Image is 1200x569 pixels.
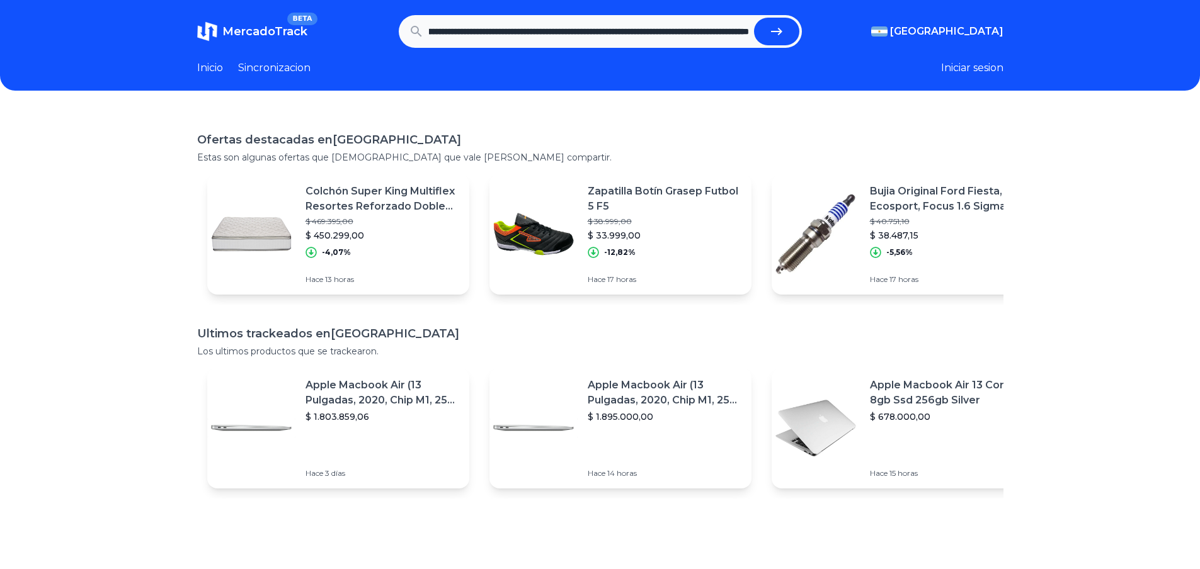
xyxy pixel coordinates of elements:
p: $ 450.299,00 [306,229,459,242]
p: Hace 14 horas [588,468,741,478]
p: Bujia Original Ford Fiesta, Ecosport, Focus 1.6 Sigma Juego [870,184,1024,214]
h1: Ofertas destacadas en [GEOGRAPHIC_DATA] [197,131,1003,149]
img: Featured image [489,190,578,278]
a: Sincronizacion [238,60,311,76]
p: Estas son algunas ofertas que [DEMOGRAPHIC_DATA] que vale [PERSON_NAME] compartir. [197,151,1003,164]
span: [GEOGRAPHIC_DATA] [890,24,1003,39]
a: Featured imageApple Macbook Air (13 Pulgadas, 2020, Chip M1, 256 Gb De Ssd, 8 Gb De Ram) - Plata$... [489,368,751,488]
p: Colchón Super King Multiflex Resortes Reforzado Doble Pillow [306,184,459,214]
a: Featured imageApple Macbook Air 13 Core I5 8gb Ssd 256gb Silver$ 678.000,00Hace 15 horas [772,368,1034,488]
a: MercadoTrackBETA [197,21,307,42]
p: Zapatilla Botín Grasep Futbol 5 F5 [588,184,741,214]
p: $ 38.487,15 [870,229,1024,242]
p: $ 33.999,00 [588,229,741,242]
p: $ 40.751,10 [870,217,1024,227]
a: Featured imageColchón Super King Multiflex Resortes Reforzado Doble Pillow$ 469.395,00$ 450.299,0... [207,174,469,295]
p: Apple Macbook Air 13 Core I5 8gb Ssd 256gb Silver [870,378,1024,408]
img: Featured image [207,384,295,472]
img: MercadoTrack [197,21,217,42]
img: Featured image [772,384,860,472]
img: Featured image [772,190,860,278]
p: Hace 3 días [306,468,459,478]
p: Los ultimos productos que se trackearon. [197,345,1003,358]
img: Argentina [871,26,888,37]
p: $ 469.395,00 [306,217,459,227]
p: Hace 17 horas [588,274,741,284]
p: -5,56% [886,247,913,257]
p: Hace 13 horas [306,274,459,284]
img: Featured image [207,190,295,278]
p: Hace 15 horas [870,468,1024,478]
p: $ 678.000,00 [870,410,1024,423]
button: [GEOGRAPHIC_DATA] [871,24,1003,39]
p: $ 1.803.859,06 [306,410,459,423]
span: BETA [287,13,317,25]
a: Featured imageBujia Original Ford Fiesta, Ecosport, Focus 1.6 Sigma Juego$ 40.751,10$ 38.487,15-5... [772,174,1034,295]
p: -12,82% [604,247,636,257]
h1: Ultimos trackeados en [GEOGRAPHIC_DATA] [197,325,1003,342]
p: -4,07% [322,247,351,257]
a: Featured imageApple Macbook Air (13 Pulgadas, 2020, Chip M1, 256 Gb De Ssd, 8 Gb De Ram) - Plata$... [207,368,469,488]
img: Featured image [489,384,578,472]
p: Apple Macbook Air (13 Pulgadas, 2020, Chip M1, 256 Gb De Ssd, 8 Gb De Ram) - Plata [306,378,459,408]
p: $ 1.895.000,00 [588,410,741,423]
button: Iniciar sesion [941,60,1003,76]
a: Inicio [197,60,223,76]
p: $ 38.999,00 [588,217,741,227]
p: Apple Macbook Air (13 Pulgadas, 2020, Chip M1, 256 Gb De Ssd, 8 Gb De Ram) - Plata [588,378,741,408]
p: Hace 17 horas [870,274,1024,284]
a: Featured imageZapatilla Botín Grasep Futbol 5 F5$ 38.999,00$ 33.999,00-12,82%Hace 17 horas [489,174,751,295]
span: MercadoTrack [222,25,307,38]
